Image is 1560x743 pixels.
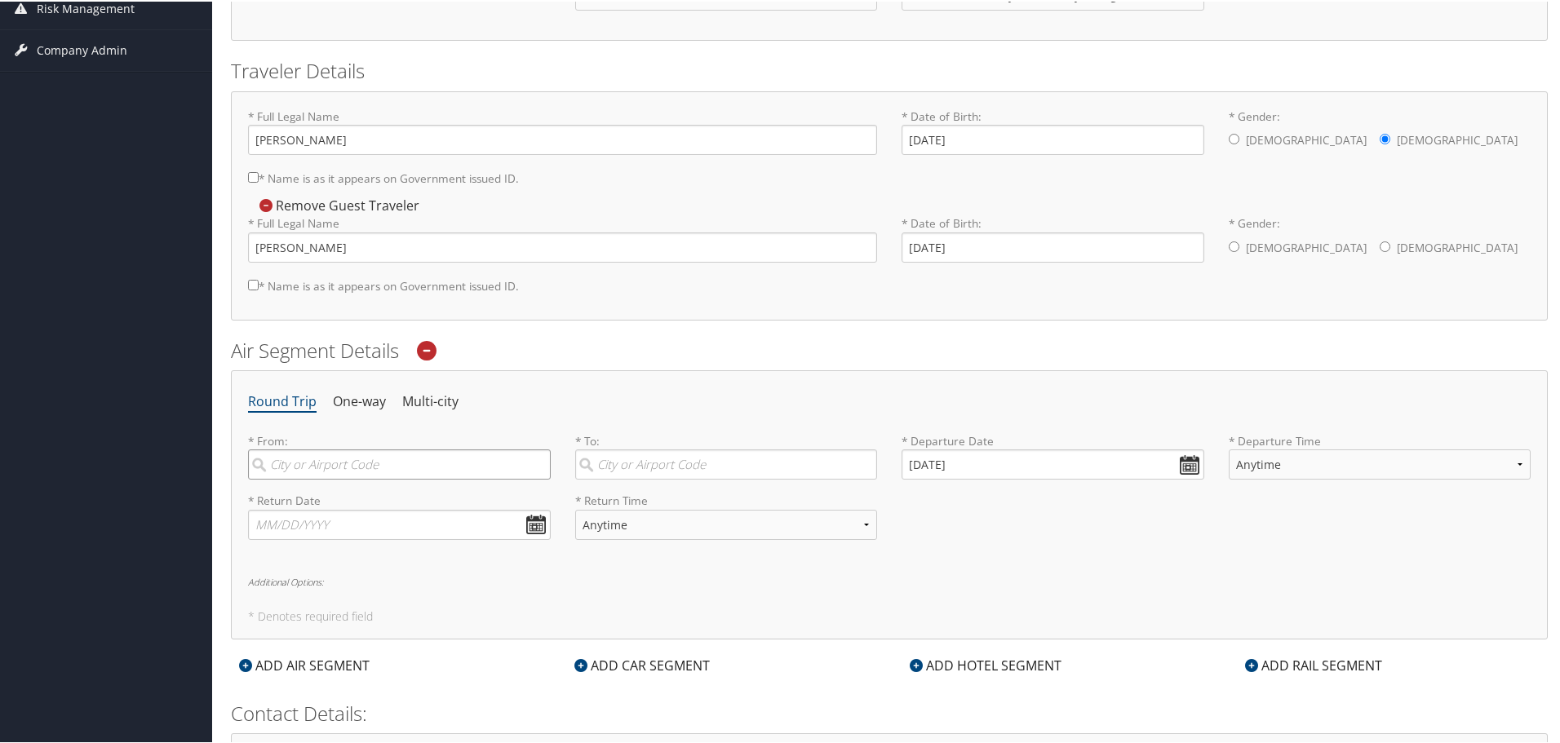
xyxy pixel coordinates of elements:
[248,269,519,299] label: * Name is as it appears on Government issued ID.
[566,654,718,674] div: ADD CAR SEGMENT
[231,698,1548,726] h2: Contact Details:
[248,161,519,192] label: * Name is as it appears on Government issued ID.
[1380,240,1390,250] input: * Gender:[DEMOGRAPHIC_DATA][DEMOGRAPHIC_DATA]
[902,214,1204,260] label: * Date of Birth:
[248,576,1531,585] h6: Additional Options:
[248,231,877,261] input: * Full Legal Name
[248,170,259,181] input: * Name is as it appears on Government issued ID.
[248,195,428,213] div: Remove Guest Traveler
[902,654,1070,674] div: ADD HOTEL SEGMENT
[1246,123,1367,154] label: [DEMOGRAPHIC_DATA]
[248,448,551,478] input: City or Airport Code
[1229,107,1531,156] label: * Gender:
[248,107,877,153] label: * Full Legal Name
[248,214,877,260] label: * Full Legal Name
[231,55,1548,83] h2: Traveler Details
[1229,214,1531,263] label: * Gender:
[231,654,378,674] div: ADD AIR SEGMENT
[575,448,878,478] input: City or Airport Code
[402,386,459,415] li: Multi-city
[1237,654,1390,674] div: ADD RAIL SEGMENT
[902,431,1204,448] label: * Departure Date
[248,431,551,478] label: * From:
[1380,132,1390,143] input: * Gender:[DEMOGRAPHIC_DATA][DEMOGRAPHIC_DATA]
[1229,132,1239,143] input: * Gender:[DEMOGRAPHIC_DATA][DEMOGRAPHIC_DATA]
[248,278,259,289] input: * Name is as it appears on Government issued ID.
[248,609,1531,621] h5: * Denotes required field
[248,508,551,538] input: MM/DD/YYYY
[1229,431,1531,491] label: * Departure Time
[1246,231,1367,262] label: [DEMOGRAPHIC_DATA]
[1397,231,1518,262] label: [DEMOGRAPHIC_DATA]
[902,231,1204,261] input: * Date of Birth:
[902,448,1204,478] input: MM/DD/YYYY
[1229,448,1531,478] select: * Departure Time
[231,335,1548,363] h2: Air Segment Details
[248,491,551,507] label: * Return Date
[248,386,317,415] li: Round Trip
[902,107,1204,153] label: * Date of Birth:
[37,29,127,69] span: Company Admin
[575,491,878,507] label: * Return Time
[575,431,878,478] label: * To:
[333,386,386,415] li: One-way
[1397,123,1518,154] label: [DEMOGRAPHIC_DATA]
[902,123,1204,153] input: * Date of Birth:
[1229,240,1239,250] input: * Gender:[DEMOGRAPHIC_DATA][DEMOGRAPHIC_DATA]
[248,123,877,153] input: * Full Legal Name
